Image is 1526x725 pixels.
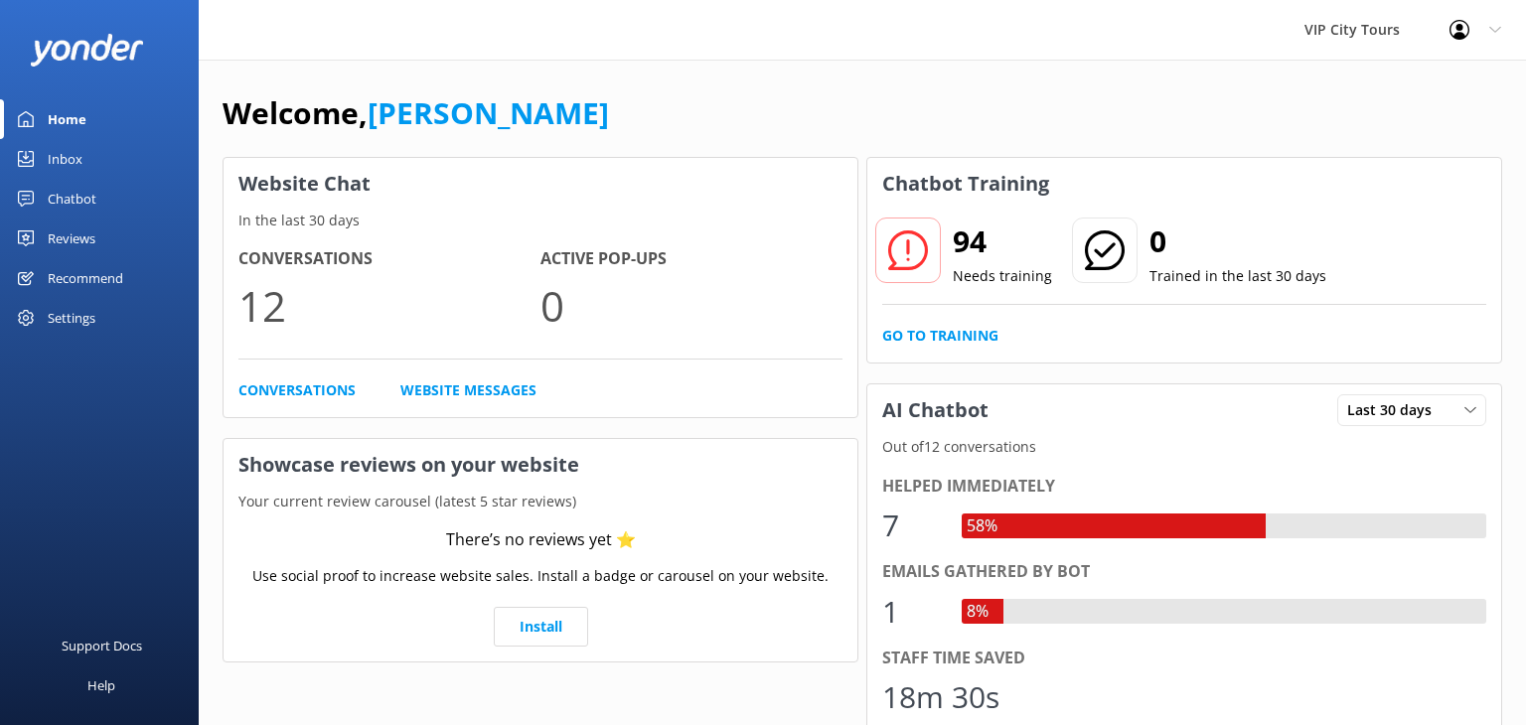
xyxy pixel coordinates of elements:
div: Home [48,99,86,139]
div: 8% [962,599,993,625]
h3: AI Chatbot [867,384,1003,436]
a: [PERSON_NAME] [368,92,609,133]
div: 18m 30s [882,673,999,721]
p: Out of 12 conversations [867,436,1501,458]
p: 0 [540,272,842,339]
span: Last 30 days [1347,399,1444,421]
div: Inbox [48,139,82,179]
h4: Conversations [238,246,540,272]
p: Use social proof to increase website sales. Install a badge or carousel on your website. [252,565,829,587]
p: Trained in the last 30 days [1149,265,1326,287]
a: Conversations [238,379,356,401]
h2: 0 [1149,217,1326,265]
h3: Showcase reviews on your website [224,439,857,491]
div: Helped immediately [882,474,1486,500]
h1: Welcome, [223,89,609,137]
a: Go to Training [882,325,998,347]
div: 58% [962,513,1002,539]
div: Settings [48,298,95,338]
img: yonder-white-logo.png [30,34,144,67]
div: There’s no reviews yet ⭐ [446,527,636,553]
div: Help [87,665,115,705]
h4: Active Pop-ups [540,246,842,272]
p: 12 [238,272,540,339]
div: Staff time saved [882,646,1486,671]
div: Support Docs [62,626,142,665]
div: Emails gathered by bot [882,559,1486,585]
p: Needs training [953,265,1052,287]
div: 1 [882,588,942,636]
div: Reviews [48,218,95,258]
p: Your current review carousel (latest 5 star reviews) [224,491,857,512]
div: 7 [882,502,942,549]
h3: Chatbot Training [867,158,1064,210]
a: Website Messages [400,379,536,401]
h3: Website Chat [224,158,857,210]
h2: 94 [953,217,1052,265]
div: Chatbot [48,179,96,218]
p: In the last 30 days [224,210,857,231]
div: Recommend [48,258,123,298]
a: Install [494,607,588,647]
